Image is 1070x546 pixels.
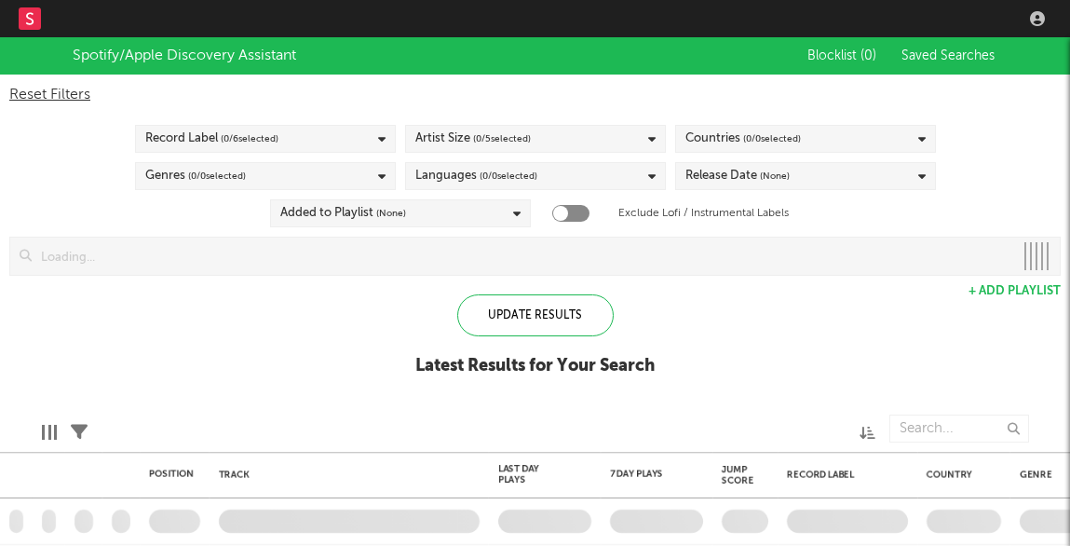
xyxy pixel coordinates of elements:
div: Spotify/Apple Discovery Assistant [73,45,296,67]
span: ( 0 / 0 selected) [743,128,801,150]
span: Blocklist [807,49,876,62]
div: Update Results [457,294,614,336]
span: ( 0 / 6 selected) [221,128,278,150]
button: + Add Playlist [968,285,1061,297]
div: Reset Filters [9,84,1061,106]
div: Filters [71,405,88,459]
span: Saved Searches [901,49,998,62]
div: 7 Day Plays [610,469,675,480]
button: Saved Searches [896,48,998,63]
div: Record Label [145,128,278,150]
div: Artist Size [415,128,531,150]
span: ( 0 ) [860,49,876,62]
div: Countries [685,128,801,150]
div: Record Label [787,470,899,481]
div: Track [219,470,470,481]
span: ( 0 / 0 selected) [188,165,246,187]
div: Country [927,470,992,481]
div: Position [149,469,194,480]
input: Search... [889,415,1029,443]
div: Genres [145,165,246,187]
div: Added to Playlist [280,202,406,225]
div: Release Date [685,165,790,187]
span: ( 0 / 5 selected) [473,128,531,150]
div: Last Day Plays [498,463,563,485]
div: Languages [415,165,537,187]
label: Exclude Lofi / Instrumental Labels [618,202,789,225]
input: Loading... [32,238,1013,275]
span: (None) [376,202,406,225]
div: Jump Score [722,464,753,486]
div: Edit Columns [42,405,57,459]
span: (None) [760,165,790,187]
div: Latest Results for Your Search [415,355,655,377]
span: ( 0 / 0 selected) [480,165,537,187]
